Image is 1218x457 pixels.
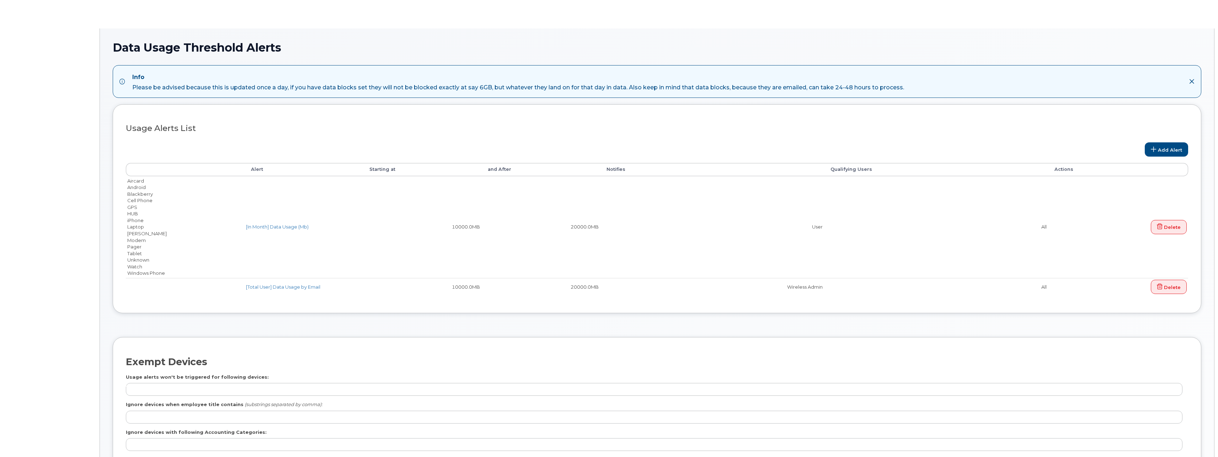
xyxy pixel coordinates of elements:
a: Add Alert [1145,142,1188,157]
i: (substrings separated by comma): [245,401,322,407]
td: Aircard Android Blackberry Cell Phone GPS HUB iPhone Laptop [PERSON_NAME] Modem Pager Tablet Unkn... [126,176,245,278]
a: Delete [1151,280,1187,294]
th: Actions [1048,163,1188,176]
td: 10000.0MB [363,176,481,278]
label: Ignore devices when employee title contains [126,401,244,408]
h4: Info [132,74,904,81]
a: [In Month] Data Usage (Mb) [246,224,309,230]
label: Ignore devices with following Accounting Categories: [126,429,267,436]
th: Qualifying Users [824,163,1048,176]
h2: Exempt Devices [126,357,207,367]
th: Starting at [363,163,481,176]
th: Notifies [600,163,824,176]
td: Wireless Admin [600,278,824,295]
td: All [824,176,1048,278]
td: 10000.0MB [363,278,481,295]
td: 20000.0MB [481,176,600,278]
a: Delete [1151,220,1187,234]
td: 20000.0MB [481,278,600,295]
h1: Data Usage Threshold Alerts [113,41,1201,54]
td: All [824,278,1048,295]
th: and After [481,163,600,176]
label: Usage alerts won't be triggered for following devices: [126,374,269,380]
div: Please be advised because this is updated once a day, if you have data blocks set they will not b... [132,84,904,91]
th: Alert [245,163,363,176]
h3: Usage Alerts List [126,124,1188,133]
td: User [600,176,824,278]
a: [Total User] Data Usage by Email [246,284,320,290]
